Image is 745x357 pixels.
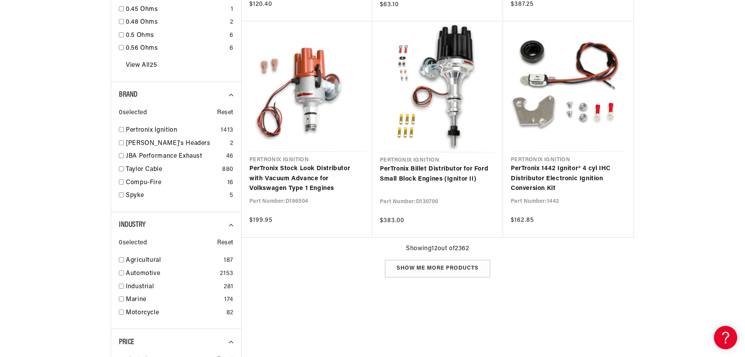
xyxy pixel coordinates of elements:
span: 0 selected [119,238,147,248]
div: 5 [230,191,233,201]
a: Taylor Cable [126,165,219,175]
a: 0.5 Ohms [126,31,226,41]
a: 0.45 Ohms [126,5,228,15]
div: 82 [226,308,233,318]
a: Spyke [126,191,226,201]
a: PerTronix Stock Look Distributor with Vacuum Advance for Volkswagen Type 1 Engines [249,164,364,194]
div: 1 [231,5,233,15]
span: Showing 12 out of 2362 [406,244,469,254]
a: Automotive [126,269,217,279]
div: 187 [224,256,233,266]
div: 16 [227,178,233,188]
div: 1413 [221,125,233,136]
a: Industrial [126,282,221,292]
div: 281 [224,282,233,292]
span: Reset [217,238,233,248]
div: 2 [230,139,233,149]
a: Compu-Fire [126,178,224,188]
div: 174 [224,295,233,305]
div: Show me more products [385,260,490,277]
span: 0 selected [119,108,147,118]
a: JBA Performance Exhaust [126,152,223,162]
div: 2153 [220,269,233,279]
span: Brand [119,91,138,99]
div: 46 [226,152,233,162]
a: Motorcycle [126,308,223,318]
a: Agricultural [126,256,221,266]
a: PerTronix 1442 Ignitor® 4 cyl IHC Distributor Electronic Ignition Conversion Kit [511,164,626,194]
div: 6 [230,31,233,41]
a: View All 25 [126,61,157,71]
span: Price [119,338,134,346]
span: Industry [119,221,146,229]
a: 0.56 Ohms [126,44,226,54]
a: PerTronix Billet Distributor for Ford Small Block Engines (Ignitor II) [380,164,495,184]
a: [PERSON_NAME]'s Headers [126,139,227,149]
a: Pertronix Ignition [126,125,218,136]
a: 0.48 Ohms [126,17,227,28]
div: 2 [230,17,233,28]
span: Reset [217,108,233,118]
div: 880 [222,165,233,175]
div: 6 [230,44,233,54]
a: Marine [126,295,221,305]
